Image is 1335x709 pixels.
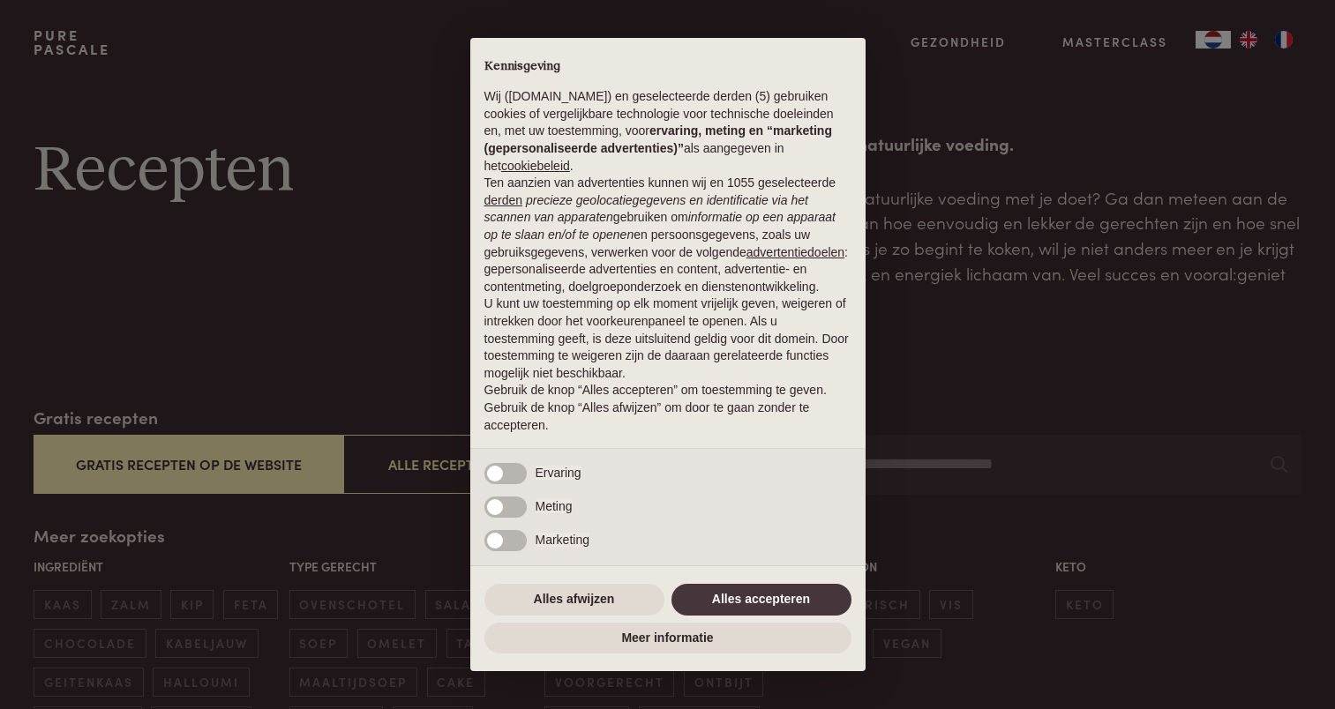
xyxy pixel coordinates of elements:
em: precieze geolocatiegegevens en identificatie via het scannen van apparaten [484,193,808,225]
p: Gebruik de knop “Alles accepteren” om toestemming te geven. Gebruik de knop “Alles afwijzen” om d... [484,382,851,434]
button: Alles accepteren [671,584,851,616]
h2: Kennisgeving [484,59,851,75]
em: informatie op een apparaat op te slaan en/of te openen [484,210,836,242]
button: Alles afwijzen [484,584,664,616]
span: Ervaring [536,466,581,480]
a: cookiebeleid [501,159,570,173]
button: Meer informatie [484,623,851,654]
button: derden [484,192,523,210]
p: Wij ([DOMAIN_NAME]) en geselecteerde derden (5) gebruiken cookies of vergelijkbare technologie vo... [484,88,851,175]
strong: ervaring, meting en “marketing (gepersonaliseerde advertenties)” [484,123,832,155]
button: advertentiedoelen [746,244,844,262]
p: Ten aanzien van advertenties kunnen wij en 1055 geselecteerde gebruiken om en persoonsgegevens, z... [484,175,851,295]
span: Marketing [536,533,589,547]
span: Meting [536,499,573,513]
p: U kunt uw toestemming op elk moment vrijelijk geven, weigeren of intrekken door het voorkeurenpan... [484,295,851,382]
